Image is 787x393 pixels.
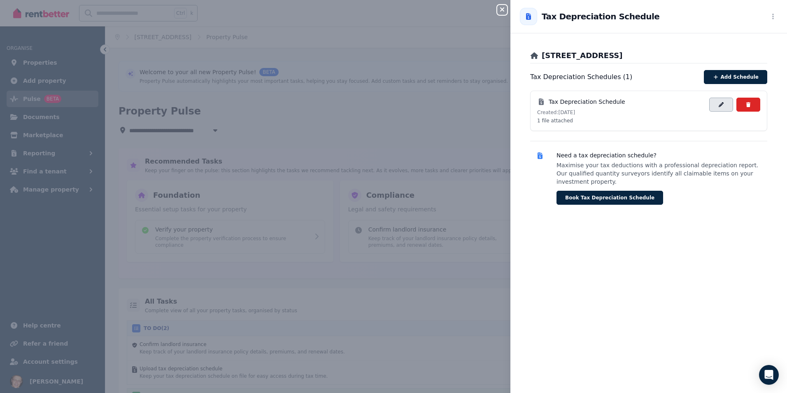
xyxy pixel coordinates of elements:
button: Book Tax Depreciation Schedule [556,191,663,205]
h3: Need a tax depreciation schedule? [556,151,767,159]
h2: Tax Depreciation Schedule [542,11,659,22]
p: Created: [DATE] [537,109,703,116]
p: Maximise your tax deductions with a professional depreciation report. Our qualified quantity surv... [556,161,767,186]
button: Add Schedule [704,70,767,84]
button: More options [769,12,777,21]
h2: [STREET_ADDRESS] [542,50,623,61]
h4: Tax Depreciation Schedule [549,98,625,106]
h3: Tax Depreciation Schedules ( 1 ) [530,72,632,82]
div: Open Intercom Messenger [759,365,779,385]
a: Book Tax Depreciation Schedule [556,193,663,201]
div: 1 file attached [537,117,703,124]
